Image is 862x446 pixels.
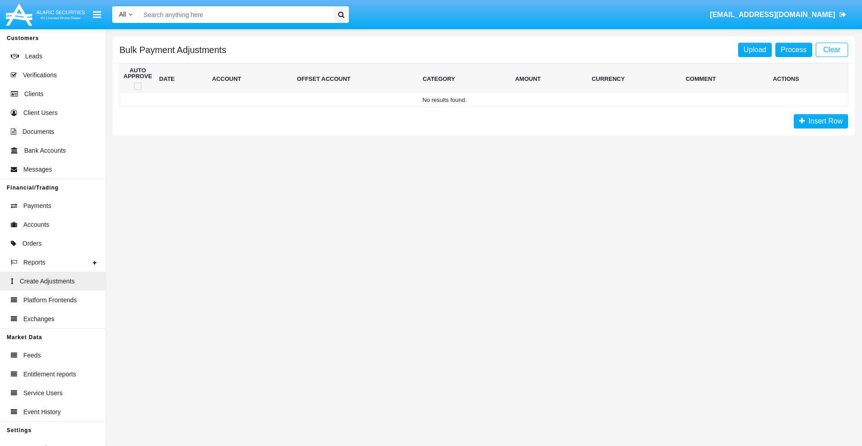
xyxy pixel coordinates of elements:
span: Exchanges [23,314,54,324]
span: Clients [24,89,44,99]
span: Event History [23,407,61,417]
th: AMOUNT [511,64,588,94]
img: Logo image [4,1,86,28]
a: Process [775,43,812,57]
th: OFFSET ACCOUNT [293,64,419,94]
span: Verifications [23,71,57,80]
span: All [119,11,126,18]
th: ACCOUNT [208,64,293,94]
span: Messages [23,165,52,174]
th: DATE [156,64,209,94]
span: Documents [22,127,54,137]
td: No results found. [120,93,770,107]
span: Payments [23,201,51,211]
span: Entitlement reports [23,370,76,379]
a: [EMAIL_ADDRESS][DOMAIN_NAME] [706,2,851,27]
span: Service Users [23,389,62,398]
span: Bank Accounts [24,146,66,155]
input: Search [139,6,330,23]
span: Platform Frontends [23,296,77,305]
span: Orders [22,239,42,248]
th: ACTIONS [769,64,848,94]
a: Clear [816,43,848,57]
span: Feeds [23,351,41,360]
label: Upload [738,43,772,57]
span: Leads [25,52,42,61]
span: Accounts [23,220,49,230]
th: CATEGORY [419,64,511,94]
h5: Bulk Payment Adjustments [119,46,226,53]
span: Create Adjustments [20,277,75,286]
p: AUTO APPROVE [123,67,152,79]
span: Reports [23,258,45,267]
th: COMMENT [682,64,769,94]
span: Insert Row [805,117,843,125]
span: [EMAIL_ADDRESS][DOMAIN_NAME] [710,11,835,18]
th: CURRENCY [588,64,682,94]
a: All [112,10,139,19]
span: Client Users [23,108,57,118]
